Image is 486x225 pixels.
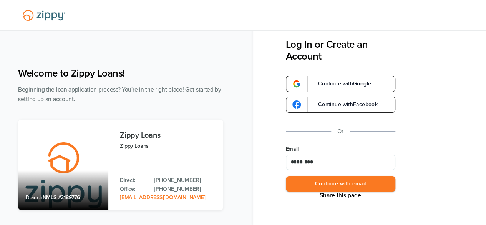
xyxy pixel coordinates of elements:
[154,176,216,185] a: Direct Phone: 512-975-2947
[26,194,43,201] span: Branch
[43,194,80,201] span: NMLS #2189776
[337,127,343,136] p: Or
[286,155,395,170] input: Email Address
[286,38,395,62] h3: Log In or Create an Account
[286,76,395,92] a: google-logoContinue withGoogle
[310,102,378,107] span: Continue with Facebook
[120,194,205,201] a: Email Address: zippyguide@zippymh.com
[18,67,223,79] h1: Welcome to Zippy Loans!
[120,176,146,185] p: Direct:
[292,100,301,109] img: google-logo
[120,142,216,150] p: Zippy Loans
[310,81,372,87] span: Continue with Google
[18,86,221,103] span: Beginning the loan application process? You're in the right place! Get started by setting up an a...
[18,7,70,24] img: Lender Logo
[286,97,395,113] a: google-logoContinue withFacebook
[286,176,395,192] button: Continue with email
[292,80,301,88] img: google-logo
[317,192,363,199] button: Share This Page
[120,185,146,193] p: Office:
[120,131,216,140] h3: Zippy Loans
[154,185,216,193] a: Office Phone: 512-975-2947
[286,145,395,153] label: Email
